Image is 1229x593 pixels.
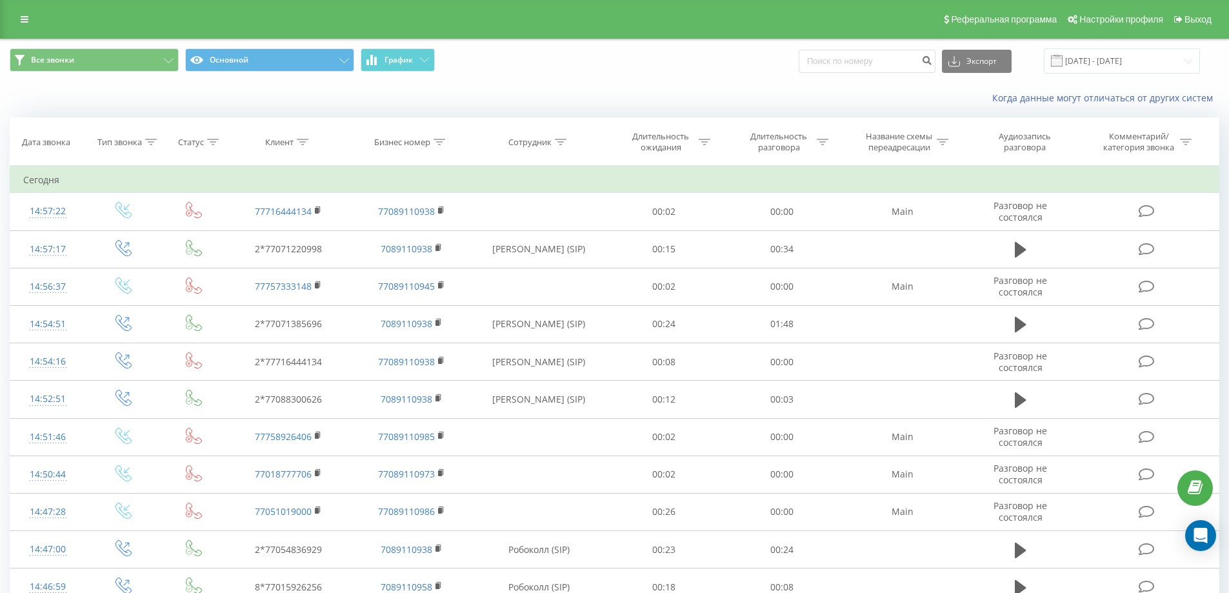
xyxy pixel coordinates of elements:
[799,50,935,73] input: Поиск по номеру
[994,199,1047,223] span: Разговор не состоялся
[723,418,841,456] td: 00:00
[378,205,435,217] a: 77089110938
[1101,131,1177,153] div: Комментарий/категория звонка
[473,531,605,568] td: Робоколл (SIP)
[951,14,1057,25] span: Реферальная программа
[841,456,963,493] td: Main
[723,268,841,305] td: 00:00
[361,48,435,72] button: График
[255,205,312,217] a: 77716444134
[1079,14,1163,25] span: Настройки профиля
[723,230,841,268] td: 00:34
[983,131,1066,153] div: Аудиозапись разговора
[723,531,841,568] td: 00:24
[841,193,963,230] td: Main
[10,167,1219,193] td: Сегодня
[23,462,73,487] div: 14:50:44
[255,505,312,518] a: 77051019000
[605,456,723,493] td: 00:02
[626,131,695,153] div: Длительность ожидания
[374,137,430,148] div: Бизнес номер
[992,92,1219,104] a: Когда данные могут отличаться от других систем
[605,493,723,530] td: 00:26
[381,393,432,405] a: 7089110938
[23,237,73,262] div: 14:57:17
[23,274,73,299] div: 14:56:37
[22,137,70,148] div: Дата звонка
[23,387,73,412] div: 14:52:51
[994,274,1047,298] span: Разговор не состоялся
[23,312,73,337] div: 14:54:51
[378,430,435,443] a: 77089110985
[255,430,312,443] a: 77758926406
[473,343,605,381] td: [PERSON_NAME] (SIP)
[265,137,294,148] div: Клиент
[381,317,432,330] a: 7089110938
[227,343,350,381] td: 2*77716444134
[994,462,1047,486] span: Разговор не состоялся
[723,456,841,493] td: 00:00
[178,137,204,148] div: Статус
[227,531,350,568] td: 2*77054836929
[185,48,354,72] button: Основной
[23,199,73,224] div: 14:57:22
[381,581,432,593] a: 7089110958
[23,499,73,525] div: 14:47:28
[994,425,1047,448] span: Разговор не состоялся
[385,55,413,65] span: График
[723,193,841,230] td: 00:00
[255,280,312,292] a: 77757333148
[994,350,1047,374] span: Разговор не состоялся
[227,305,350,343] td: 2*77071385696
[994,499,1047,523] span: Разговор не состоялся
[227,230,350,268] td: 2*77071220998
[381,243,432,255] a: 7089110938
[31,55,74,65] span: Все звонки
[381,543,432,556] a: 7089110938
[378,468,435,480] a: 77089110973
[473,305,605,343] td: [PERSON_NAME] (SIP)
[227,381,350,418] td: 2*77088300626
[255,468,312,480] a: 77018777706
[378,280,435,292] a: 77089110945
[723,343,841,381] td: 00:00
[723,305,841,343] td: 01:48
[605,343,723,381] td: 00:08
[23,425,73,450] div: 14:51:46
[473,381,605,418] td: [PERSON_NAME] (SIP)
[1184,14,1212,25] span: Выход
[23,349,73,374] div: 14:54:16
[97,137,142,148] div: Тип звонка
[723,381,841,418] td: 00:03
[10,48,179,72] button: Все звонки
[23,537,73,562] div: 14:47:00
[378,356,435,368] a: 77089110938
[864,131,934,153] div: Название схемы переадресации
[942,50,1012,73] button: Экспорт
[605,268,723,305] td: 00:02
[508,137,552,148] div: Сотрудник
[605,230,723,268] td: 00:15
[723,493,841,530] td: 00:00
[744,131,814,153] div: Длительность разговора
[605,531,723,568] td: 00:23
[1185,520,1216,551] div: Open Intercom Messenger
[605,418,723,456] td: 00:02
[605,381,723,418] td: 00:12
[841,418,963,456] td: Main
[378,505,435,518] a: 77089110986
[841,268,963,305] td: Main
[841,493,963,530] td: Main
[605,305,723,343] td: 00:24
[605,193,723,230] td: 00:02
[473,230,605,268] td: [PERSON_NAME] (SIP)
